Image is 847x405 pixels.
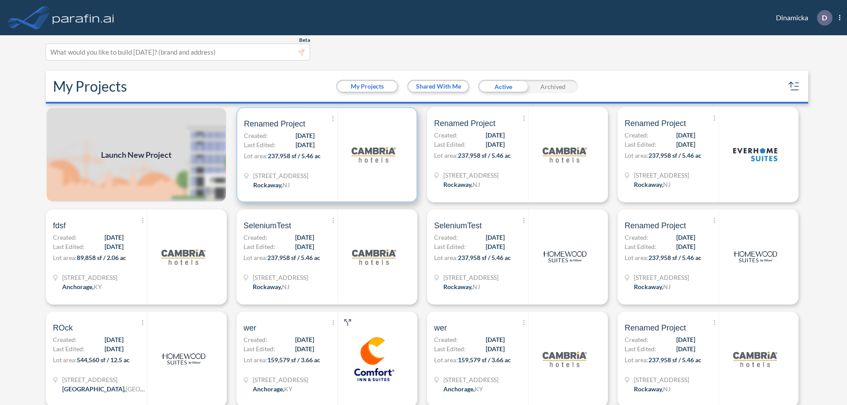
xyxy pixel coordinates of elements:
a: Launch New Project [46,107,227,202]
span: 237,958 sf / 5.46 ac [648,356,701,364]
span: [DATE] [676,242,695,251]
span: Rockaway , [443,181,472,188]
img: logo [352,235,396,279]
span: [DATE] [486,140,505,149]
span: 13835 Beaumont Hwy [62,375,146,384]
div: Rockaway, NJ [253,282,289,291]
span: 321 Mt Hope Ave [634,375,689,384]
span: Lot area: [53,356,77,364]
span: Lot area: [244,254,267,261]
span: Rockaway , [253,283,282,290]
span: [GEOGRAPHIC_DATA] , [62,385,126,393]
span: Lot area: [625,254,648,261]
span: Last Edited: [625,140,656,149]
a: Renamed ProjectCreated:[DATE]Last Edited:[DATE]Lot area:237,958 sf / 5.46 ac[STREET_ADDRESS]Rocka... [614,107,805,202]
span: [DATE] [676,140,695,149]
span: 321 Mt Hope Ave [634,171,689,180]
span: [DATE] [486,344,505,353]
span: [DATE] [105,242,124,251]
span: [DATE] [486,242,505,251]
div: Anchorage, KY [62,282,102,291]
span: Created: [244,335,267,344]
span: 321 Mt Hope Ave [443,171,498,180]
span: [DATE] [295,344,314,353]
span: Anchorage , [62,283,94,290]
span: KY [94,283,102,290]
span: fdsf [53,220,66,231]
span: wer [434,323,447,333]
img: logo [352,337,396,381]
a: Renamed ProjectCreated:[DATE]Last Edited:[DATE]Lot area:237,958 sf / 5.46 ac[STREET_ADDRESS]Rocka... [423,107,614,202]
span: Created: [434,130,458,140]
img: logo [543,133,587,177]
img: logo [51,9,116,26]
span: Lot area: [625,356,648,364]
span: Created: [434,335,458,344]
span: Lot area: [434,152,458,159]
div: Dinamicka [763,10,840,26]
div: Rockaway, NJ [634,282,671,291]
div: Houston, TX [62,384,146,394]
span: 237,958 sf / 5.46 ac [648,152,701,159]
span: Created: [53,335,77,344]
img: logo [352,133,396,177]
span: 321 Mt Hope Ave [253,273,308,282]
span: [DATE] [295,233,314,242]
span: [DATE] [676,344,695,353]
span: Renamed Project [244,119,305,129]
span: NJ [472,181,480,188]
span: [DATE] [486,233,505,242]
span: Renamed Project [625,118,686,129]
span: Anchorage , [443,385,475,393]
span: [DATE] [105,344,124,353]
span: Last Edited: [53,242,85,251]
span: Beta [299,37,310,44]
div: Rockaway, NJ [253,180,290,189]
span: Lot area: [244,152,268,160]
span: Rockaway , [443,283,472,290]
span: Last Edited: [434,242,466,251]
button: Shared With Me [409,81,468,92]
span: Created: [625,130,648,140]
span: Created: [625,233,648,242]
div: Active [478,80,528,93]
span: Launch New Project [101,149,172,161]
span: Created: [244,233,267,242]
div: Anchorage, KY [443,384,483,394]
span: SeleniumTest [434,220,482,231]
span: Last Edited: [434,344,466,353]
span: Lot area: [53,254,77,261]
span: 237,958 sf / 5.46 ac [458,254,511,261]
span: 544,560 sf / 12.5 ac [77,356,130,364]
div: Archived [528,80,578,93]
img: logo [733,235,777,279]
span: Last Edited: [244,140,276,149]
span: Anchorage , [253,385,284,393]
span: [DATE] [295,335,314,344]
img: logo [733,133,777,177]
span: Rockaway , [253,181,282,189]
img: add [46,107,227,202]
span: 237,958 sf / 5.46 ac [268,152,321,160]
span: [DATE] [105,335,124,344]
span: NJ [472,283,480,290]
span: Created: [53,233,77,242]
span: [DATE] [295,242,314,251]
span: Last Edited: [434,140,466,149]
span: Rockaway , [634,181,663,188]
span: 159,579 sf / 3.66 ac [267,356,320,364]
a: SeleniumTestCreated:[DATE]Last Edited:[DATE]Lot area:237,958 sf / 5.46 ac[STREET_ADDRESS]Rockaway... [233,209,423,305]
a: fdsfCreated:[DATE]Last Edited:[DATE]Lot area:89,858 sf / 2.06 ac[STREET_ADDRESS]Anchorage,KYlogo [42,209,233,305]
span: NJ [663,385,671,393]
span: Rockaway , [634,385,663,393]
div: Anchorage, KY [253,384,292,394]
div: Rockaway, NJ [443,180,480,189]
span: SeleniumTest [244,220,291,231]
span: NJ [282,283,289,290]
span: Rockaway , [634,283,663,290]
span: 321 Mt Hope Ave [443,273,498,282]
span: [DATE] [296,131,315,140]
p: D [822,14,827,22]
span: 159,579 sf / 3.66 ac [458,356,511,364]
span: Created: [434,233,458,242]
